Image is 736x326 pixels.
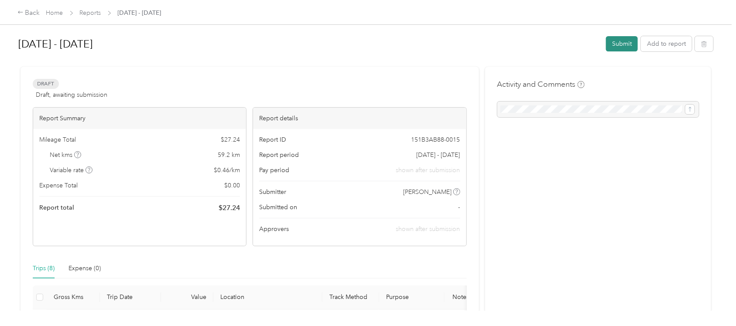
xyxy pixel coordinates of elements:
span: [DATE] - [DATE] [118,8,161,17]
h1: Aug 1 - 31, 2025 [18,34,600,54]
th: Purpose [379,285,445,309]
span: shown after submission [396,166,460,175]
th: Track Method [322,285,379,309]
th: Trip Date [100,285,161,309]
div: Report details [253,108,466,129]
iframe: Everlance-gr Chat Button Frame [687,277,736,326]
span: Submitted on [259,203,297,212]
div: Report Summary [33,108,246,129]
span: Draft, awaiting submission [36,90,107,99]
a: Home [46,9,63,17]
span: Submitter [259,187,286,197]
span: - [459,203,460,212]
span: [PERSON_NAME] [403,187,452,197]
span: $ 27.24 [219,203,240,213]
span: shown after submission [396,225,460,233]
button: Add to report [641,36,692,51]
span: Net kms [50,150,82,160]
span: Pay period [259,166,289,175]
span: Approvers [259,224,289,234]
div: Expense (0) [68,264,101,273]
th: Notes [445,285,477,309]
span: Draft [33,79,59,89]
div: Trips (8) [33,264,55,273]
div: Back [17,8,40,18]
span: $ 0.46 / km [214,166,240,175]
span: [DATE] - [DATE] [417,150,460,160]
span: $ 27.24 [221,135,240,144]
h4: Activity and Comments [497,79,585,90]
button: Submit [606,36,638,51]
span: Variable rate [50,166,93,175]
th: Gross Kms [47,285,100,309]
span: Mileage Total [39,135,76,144]
th: Location [213,285,322,309]
th: Value [161,285,213,309]
span: Expense Total [39,181,78,190]
span: Report ID [259,135,286,144]
span: 59.2 km [218,150,240,160]
span: Report period [259,150,299,160]
a: Reports [80,9,101,17]
span: 151B3AB88-0015 [411,135,460,144]
span: $ 0.00 [224,181,240,190]
span: Report total [39,203,74,212]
